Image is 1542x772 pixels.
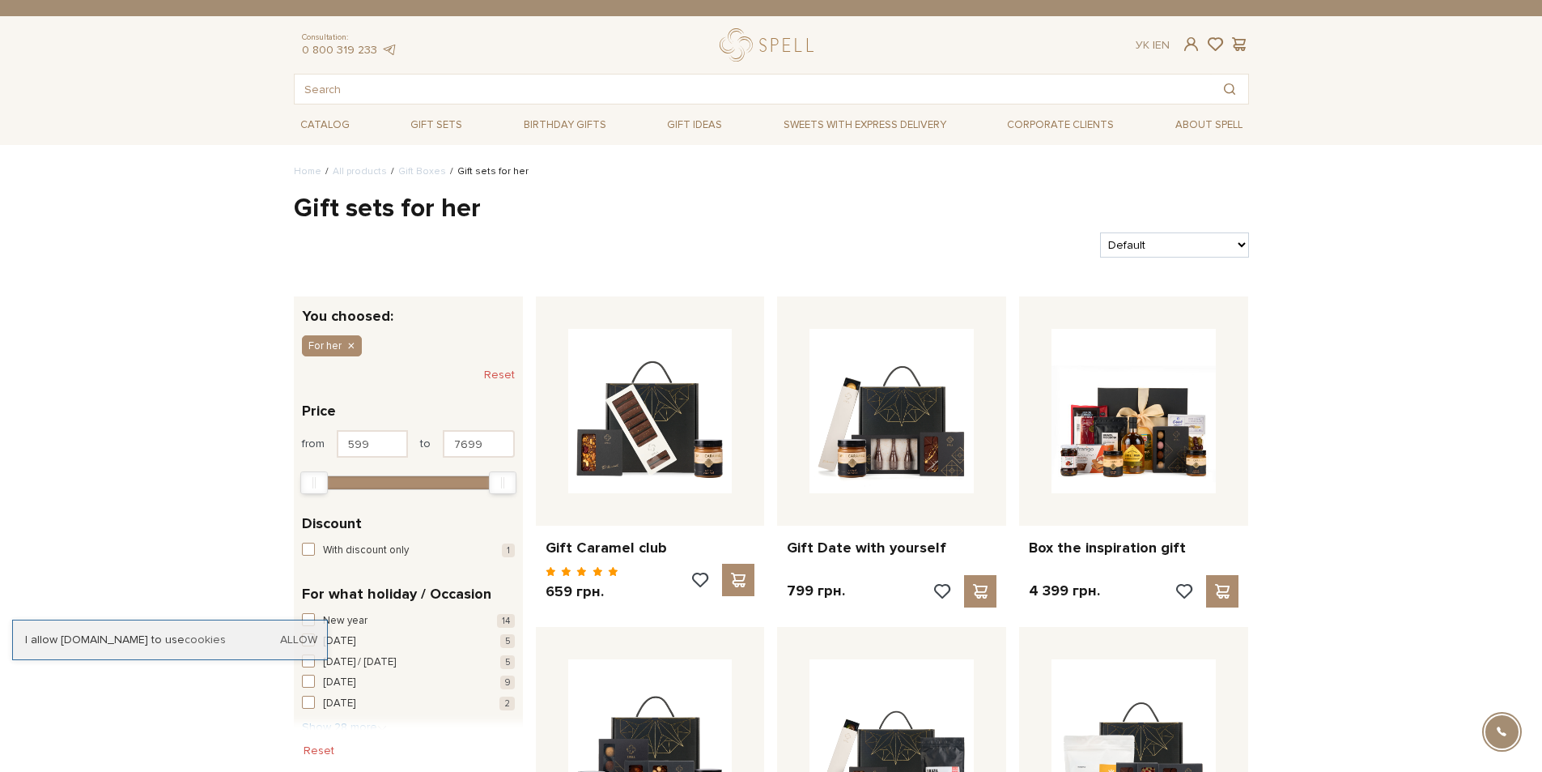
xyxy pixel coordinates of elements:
span: [DATE] / [DATE] [323,655,396,671]
a: Gift ideas [661,113,729,138]
span: 9 [500,676,515,689]
span: With discount only [323,543,409,559]
a: Sweets with express delivery [777,111,953,139]
input: Search [295,75,1211,104]
a: Home [294,165,321,177]
div: I allow [DOMAIN_NAME] to use [13,633,327,647]
p: 4 399 грн. [1029,582,1100,600]
button: For her [302,335,362,356]
button: [DATE] 9 [302,675,515,691]
li: Gift sets for her [446,164,529,179]
p: 659 грн. [546,582,619,601]
h1: Gift sets for her [294,192,1249,226]
span: 14 [497,614,515,628]
span: Show 28 more [302,720,387,734]
button: [DATE] 5 [302,633,515,650]
span: Discount [302,513,362,535]
button: Show 28 more [302,719,387,736]
a: Gift Boxes [398,165,446,177]
span: [DATE] [323,675,355,691]
a: telegram [381,43,397,57]
span: Price [302,400,336,422]
span: [DATE] [323,696,355,712]
div: En [1136,38,1170,53]
span: [DATE] [323,633,355,650]
div: You choosed: [294,296,523,323]
span: 1 [502,544,515,557]
div: Min [300,471,328,494]
a: Ук [1136,38,1149,52]
span: New year [323,613,367,629]
a: cookies [185,633,226,646]
p: 799 грн. [787,582,845,600]
input: Price [443,430,515,458]
button: Reset [294,738,344,764]
a: Catalog [294,113,356,138]
span: | [1153,38,1155,52]
a: Corporate clients [1000,113,1120,138]
a: Allow [280,633,317,647]
span: to [420,437,431,451]
button: [DATE] / [DATE] 5 [302,655,515,671]
span: For her [308,339,342,353]
a: 0 800 319 233 [302,43,377,57]
a: Gift Date with yourself [787,539,996,557]
span: 5 [500,634,515,648]
button: With discount only 1 [302,543,515,559]
a: About Spell [1169,113,1249,138]
span: Consultation: [302,32,397,43]
a: Gift Caramel club [546,539,755,557]
span: For what holiday / Occasion [302,583,491,605]
a: All products [333,165,387,177]
a: logo [720,28,821,62]
button: Reset [484,362,515,388]
div: Max [489,471,516,494]
button: [DATE] 2 [302,696,515,712]
a: Gift sets [404,113,469,138]
input: Price [337,430,409,458]
span: 2 [499,697,515,710]
button: Search [1211,75,1248,104]
a: Box the inspiration gift [1029,539,1238,557]
button: New year 14 [302,613,515,629]
span: from [302,437,325,451]
span: 5 [500,655,515,669]
a: Birthday gifts [517,113,613,138]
